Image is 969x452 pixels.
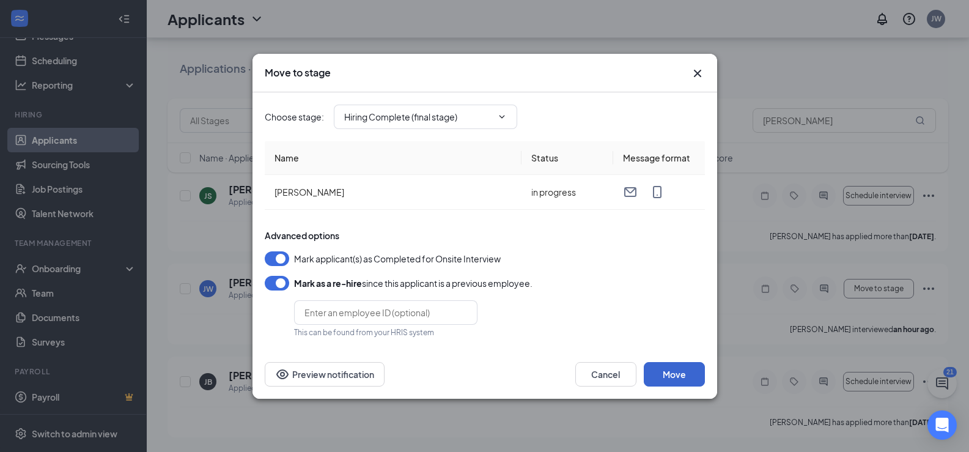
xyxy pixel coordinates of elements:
svg: Email [623,185,638,199]
svg: ChevronDown [497,112,507,122]
th: Message format [613,141,705,175]
div: since this applicant is a previous employee. [294,276,532,291]
div: This can be found from your HRIS system [294,327,477,338]
div: Open Intercom Messenger [927,410,957,440]
svg: Eye [275,367,290,382]
span: Choose stage : [265,110,324,124]
div: Advanced options [265,229,705,242]
span: Mark applicant(s) as Completed for Onsite Interview [294,251,501,266]
h3: Move to stage [265,66,331,80]
button: Cancel [575,362,636,387]
svg: Cross [690,66,705,81]
button: Preview notificationEye [265,362,385,387]
button: Move [644,362,705,387]
span: [PERSON_NAME] [274,187,344,198]
th: Status [521,141,613,175]
input: Enter an employee ID (optional) [294,300,477,325]
td: in progress [521,175,613,210]
svg: MobileSms [650,185,665,199]
b: Mark as a re-hire [294,278,362,289]
button: Close [690,66,705,81]
th: Name [265,141,521,175]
